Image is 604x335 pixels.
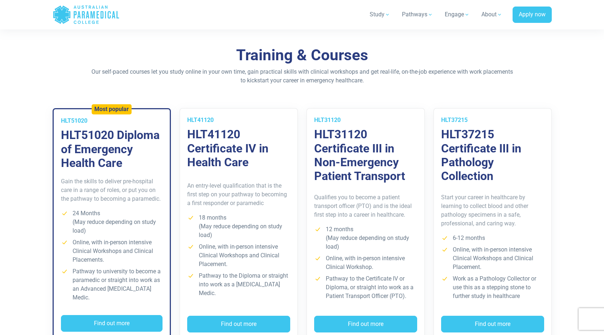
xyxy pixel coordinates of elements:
[314,193,417,219] p: Qualifies you to become a patient transport officer (PTO) and is the ideal first step into a care...
[441,316,544,332] button: Find out more
[314,254,417,271] li: Online, with in-person intensive Clinical Workshop.
[90,46,514,65] h2: Training & Courses
[61,177,163,203] p: Gain the skills to deliver pre-hospital care in a range of roles, or put you on the pathway to be...
[187,271,290,298] li: Pathway to the Diploma or straight into work as a [MEDICAL_DATA] Medic.
[314,274,417,301] li: Pathway to the Certificate IV or Diploma, or straight into work as a Patient Transport Officer (P...
[314,117,341,123] span: HLT31120
[187,213,290,240] li: 18 months (May reduce depending on study load)
[513,7,552,23] a: Apply now
[187,316,290,332] button: Find out more
[314,316,417,332] button: Find out more
[441,274,544,301] li: Work as a Pathology Collector or use this as a stepping stone to further study in healthcare
[61,267,163,302] li: Pathway to university to become a paramedic or straight into work as an Advanced [MEDICAL_DATA] M...
[314,127,417,183] h3: HLT31120 Certificate III in Non-Emergency Patient Transport
[61,315,163,332] button: Find out more
[314,225,417,251] li: 12 months (May reduce depending on study load)
[441,245,544,271] li: Online, with in-person intensive Clinical Workshops and Clinical Placement.
[61,209,163,235] li: 24 Months (May reduce depending on study load)
[61,128,163,170] h3: HLT51020 Diploma of Emergency Health Care
[398,4,437,25] a: Pathways
[187,242,290,269] li: Online, with in-person intensive Clinical Workshops and Clinical Placement.
[440,4,474,25] a: Engage
[61,117,87,124] span: HLT51020
[90,68,514,85] p: Our self-paced courses let you study online in your own time, gain practical skills with clinical...
[53,3,120,26] a: Australian Paramedical College
[365,4,395,25] a: Study
[477,4,507,25] a: About
[441,117,468,123] span: HLT37215
[94,106,129,113] h5: Most popular
[441,234,544,242] li: 6-12 months
[187,127,290,169] h3: HLT41120 Certificate IV in Health Care
[187,117,214,123] span: HLT41120
[61,238,163,264] li: Online, with in-person intensive Clinical Workshops and Clinical Placements.
[187,181,290,208] p: An entry-level qualification that is the first step on your pathway to becoming a first responder...
[441,193,544,228] p: Start your career in healthcare by learning to collect blood and other pathology specimens in a s...
[441,127,544,183] h3: HLT37215 Certificate III in Pathology Collection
